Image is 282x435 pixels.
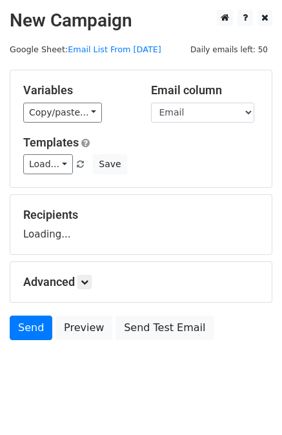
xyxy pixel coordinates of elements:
[151,83,259,97] h5: Email column
[68,45,161,54] a: Email List From [DATE]
[23,154,73,174] a: Load...
[23,83,132,97] h5: Variables
[186,45,272,54] a: Daily emails left: 50
[23,103,102,123] a: Copy/paste...
[10,316,52,340] a: Send
[55,316,112,340] a: Preview
[23,208,259,222] h5: Recipients
[23,208,259,241] div: Loading...
[10,45,161,54] small: Google Sheet:
[10,10,272,32] h2: New Campaign
[186,43,272,57] span: Daily emails left: 50
[116,316,214,340] a: Send Test Email
[23,136,79,149] a: Templates
[93,154,126,174] button: Save
[23,275,259,289] h5: Advanced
